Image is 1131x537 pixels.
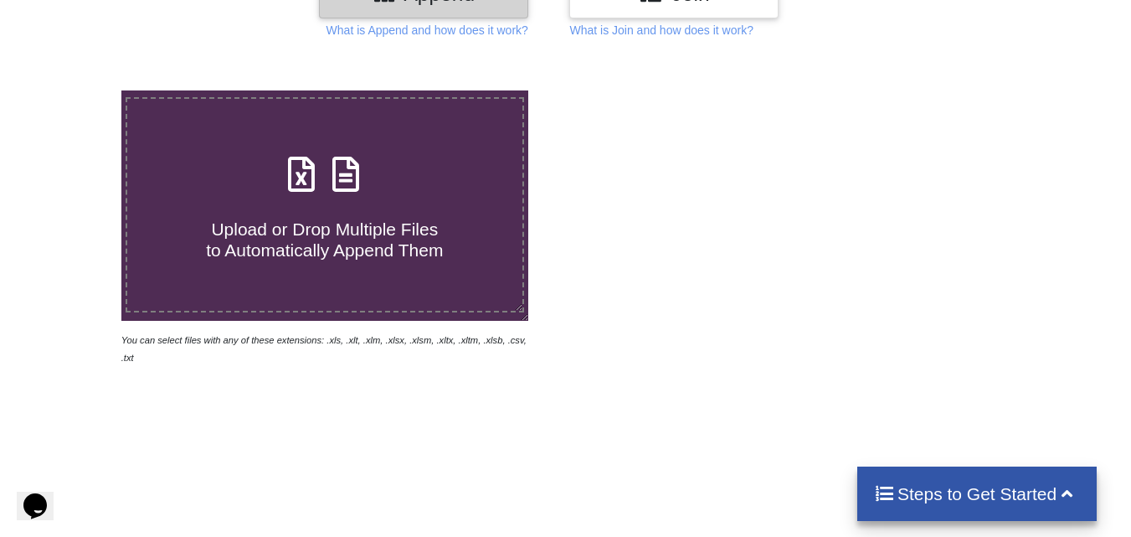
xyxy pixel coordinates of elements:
[326,22,528,39] p: What is Append and how does it work?
[206,219,443,260] span: Upload or Drop Multiple Files to Automatically Append Them
[121,335,527,363] i: You can select files with any of these extensions: .xls, .xlt, .xlm, .xlsx, .xlsm, .xltx, .xltm, ...
[17,470,70,520] iframe: chat widget
[569,22,753,39] p: What is Join and how does it work?
[874,483,1081,504] h4: Steps to Get Started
